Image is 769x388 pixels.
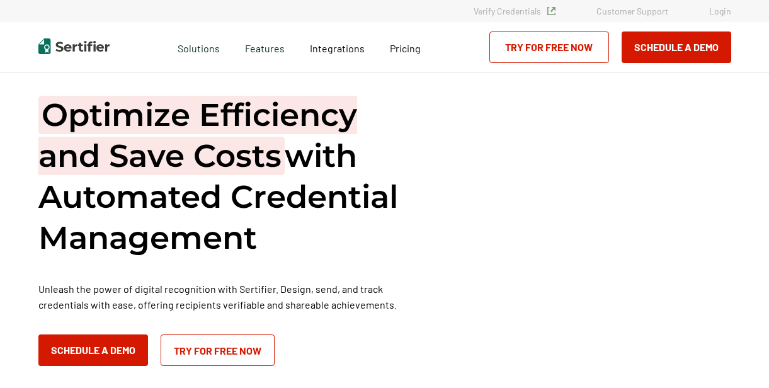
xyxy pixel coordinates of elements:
[390,42,421,54] span: Pricing
[38,96,357,175] span: Optimize Efficiency and Save Costs
[390,39,421,55] a: Pricing
[547,7,555,15] img: Verified
[38,281,416,312] p: Unleash the power of digital recognition with Sertifier. Design, send, and track credentials with...
[38,38,110,54] img: Sertifier | Digital Credentialing Platform
[245,39,285,55] span: Features
[596,6,668,16] a: Customer Support
[178,39,220,55] span: Solutions
[38,94,416,258] h1: with Automated Credential Management
[709,6,731,16] a: Login
[474,6,555,16] a: Verify Credentials
[161,334,275,366] a: Try for Free Now
[310,39,365,55] a: Integrations
[489,31,609,63] a: Try for Free Now
[310,42,365,54] span: Integrations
